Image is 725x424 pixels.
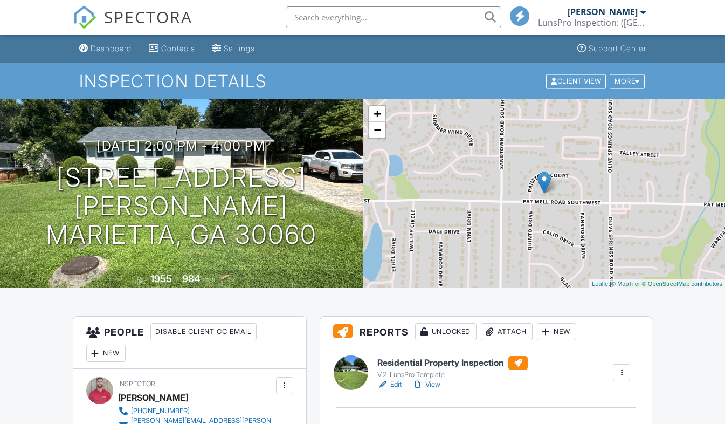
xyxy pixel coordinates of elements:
a: Support Center [573,39,651,59]
input: Search everything... [286,6,501,28]
div: [PERSON_NAME] [118,389,188,406]
div: Client View [546,74,606,88]
div: | [589,279,725,289]
span: SPECTORA [104,5,192,28]
div: Settings [224,44,255,53]
span: sq. ft. [202,276,217,284]
div: [PHONE_NUMBER] [131,407,190,415]
a: SPECTORA [73,15,192,37]
a: Zoom out [369,122,385,138]
div: Support Center [589,44,646,53]
a: © OpenStreetMap contributors [642,281,722,287]
a: Client View [545,77,609,85]
span: Inspector [118,380,155,388]
div: 1955 [150,273,172,284]
div: Dashboard [91,44,132,53]
a: Settings [208,39,259,59]
a: Leaflet [592,281,610,287]
h3: [DATE] 2:00 pm - 4:00 pm [97,139,265,153]
div: LunsPro Inspection: (Atlanta) [538,17,646,28]
div: V.2. LunsPro Template [377,371,528,379]
a: Residential Property Inspection V.2. LunsPro Template [377,356,528,380]
a: Zoom in [369,106,385,122]
a: Contacts [144,39,199,59]
div: 984 [182,273,200,284]
h3: People [73,317,306,369]
div: New [537,323,576,340]
a: © MapTiler [611,281,640,287]
div: Disable Client CC Email [150,323,257,340]
a: [PHONE_NUMBER] [118,406,273,416]
img: The Best Home Inspection Software - Spectora [73,5,96,29]
div: Unlocked [415,323,477,340]
span: Built [137,276,149,284]
h6: Residential Property Inspection [377,356,528,370]
h1: Inspection Details [79,72,645,91]
h3: Reports [320,317,652,347]
div: Attach [481,323,533,340]
div: Contacts [161,44,195,53]
a: Edit [377,379,402,390]
div: [PERSON_NAME] [568,6,638,17]
div: New [86,345,126,362]
a: Dashboard [75,39,136,59]
a: View [412,379,440,390]
h1: [STREET_ADDRESS][PERSON_NAME] Marietta, GA 30060 [17,163,346,249]
div: More [610,74,645,88]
